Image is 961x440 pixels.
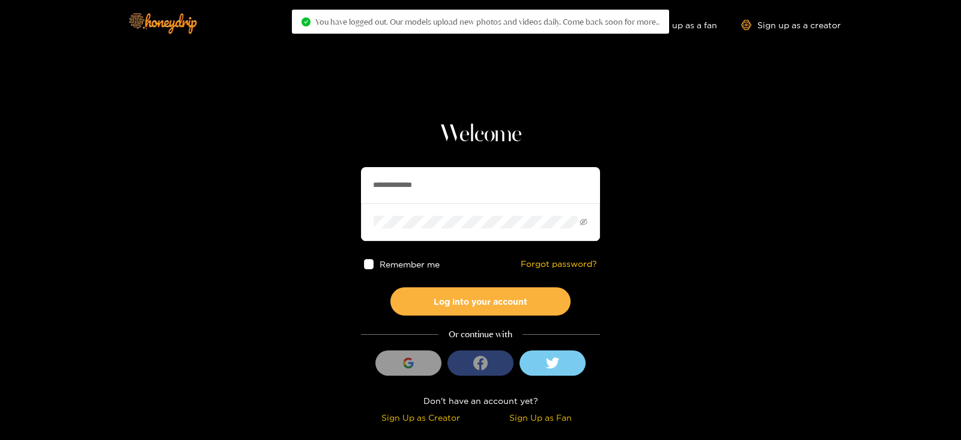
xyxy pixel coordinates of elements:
a: Sign up as a creator [741,20,841,30]
div: Sign Up as Creator [364,411,477,424]
h1: Welcome [361,120,600,149]
a: Forgot password? [521,259,597,269]
button: Log into your account [390,287,571,316]
span: Remember me [380,260,440,269]
span: eye-invisible [580,218,587,226]
div: Sign Up as Fan [484,411,597,424]
a: Sign up as a fan [635,20,717,30]
div: Don't have an account yet? [361,394,600,408]
span: You have logged out. Our models upload new photos and videos daily. Come back soon for more.. [315,17,659,26]
span: check-circle [302,17,311,26]
div: Or continue with [361,328,600,341]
